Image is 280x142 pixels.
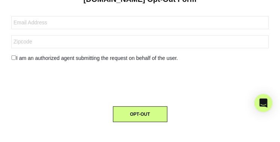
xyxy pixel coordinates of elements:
div: I am an authorized agent submitting the request on behalf of the user. [6,54,274,62]
iframe: reCAPTCHA [83,68,197,97]
div: Open Intercom Messenger [254,94,272,112]
input: Email Address [11,16,269,29]
input: Zipcode [11,35,269,48]
button: OPT-OUT [113,106,167,122]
